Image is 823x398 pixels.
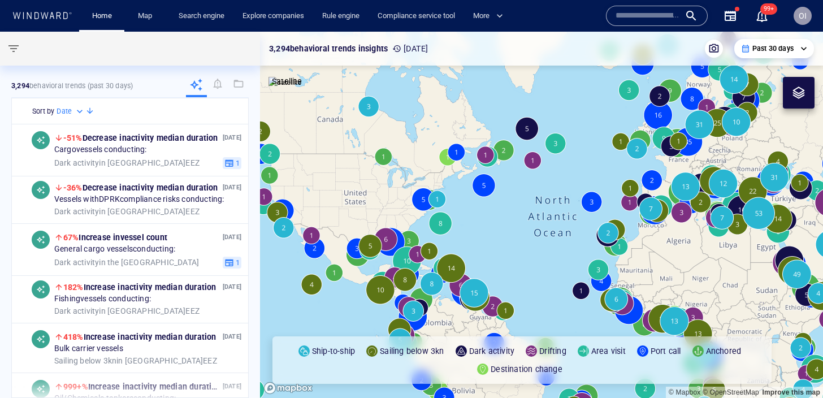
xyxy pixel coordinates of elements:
[223,282,241,292] p: [DATE]
[741,44,807,54] div: Past 30 days
[88,6,116,26] a: Home
[63,183,83,192] span: -36%
[63,332,84,341] span: 418%
[263,382,313,395] a: Mapbox logo
[133,6,161,26] a: Map
[799,11,807,20] span: OI
[491,362,562,376] p: Destination change
[223,182,241,193] p: [DATE]
[669,388,700,396] a: Mapbox
[63,332,216,341] span: Increase in activity median duration
[63,233,167,242] span: Increase in vessel count
[54,206,99,215] span: Dark activity
[54,194,224,205] span: Vessels with DPRK compliance risks conducting:
[706,344,742,358] p: Anchored
[539,344,566,358] p: Drifting
[54,158,99,167] span: Dark activity
[54,344,123,354] span: Bulk carrier vessels
[54,158,200,168] span: in [GEOGRAPHIC_DATA] EEZ
[223,331,241,342] p: [DATE]
[791,5,814,27] button: OI
[755,9,769,23] div: Notification center
[268,77,302,88] img: satellite
[223,157,241,169] button: 1
[63,233,79,242] span: 67%
[762,388,820,396] a: Map feedback
[223,256,241,269] button: 1
[57,106,72,117] h6: Date
[312,344,355,358] p: Ship-to-ship
[775,347,815,390] iframe: Chat
[54,356,116,365] span: Sailing below 3kn
[373,6,460,26] a: Compliance service tool
[269,42,388,55] p: 3,294 behavioral trends insights
[651,344,681,358] p: Port call
[318,6,364,26] a: Rule engine
[54,356,217,366] span: in [GEOGRAPHIC_DATA] EEZ
[591,344,626,358] p: Area visit
[469,6,513,26] button: More
[54,257,99,266] span: Dark activity
[11,81,133,91] p: behavioral trends (Past 30 days)
[54,206,200,217] span: in [GEOGRAPHIC_DATA] EEZ
[755,9,769,23] button: 99+
[392,42,428,55] p: [DATE]
[129,6,165,26] button: Map
[703,388,759,396] a: OpenStreetMap
[63,283,84,292] span: 182%
[54,306,99,315] span: Dark activity
[63,133,83,142] span: -51%
[54,306,200,316] span: in [GEOGRAPHIC_DATA] EEZ
[32,106,54,117] h6: Sort by
[54,294,151,304] span: Fishing vessels conducting:
[84,6,120,26] button: Home
[234,158,240,168] span: 1
[63,283,216,292] span: Increase in activity median duration
[753,7,771,25] a: 99+
[473,10,503,23] span: More
[54,244,175,254] span: General cargo vessels conducting:
[752,44,794,54] p: Past 30 days
[223,132,241,143] p: [DATE]
[174,6,229,26] a: Search engine
[380,344,444,358] p: Sailing below 3kn
[234,257,240,267] span: 1
[272,75,302,88] p: Satellite
[223,232,241,243] p: [DATE]
[260,32,823,398] canvas: Map
[63,183,218,192] span: Decrease in activity median duration
[63,133,218,142] span: Decrease in activity median duration
[57,106,85,117] div: Date
[238,6,309,26] a: Explore companies
[54,145,147,155] span: Cargo vessels conducting:
[760,3,777,15] span: 99+
[469,344,515,358] p: Dark activity
[54,257,199,267] span: in the [GEOGRAPHIC_DATA]
[11,81,29,90] strong: 3,294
